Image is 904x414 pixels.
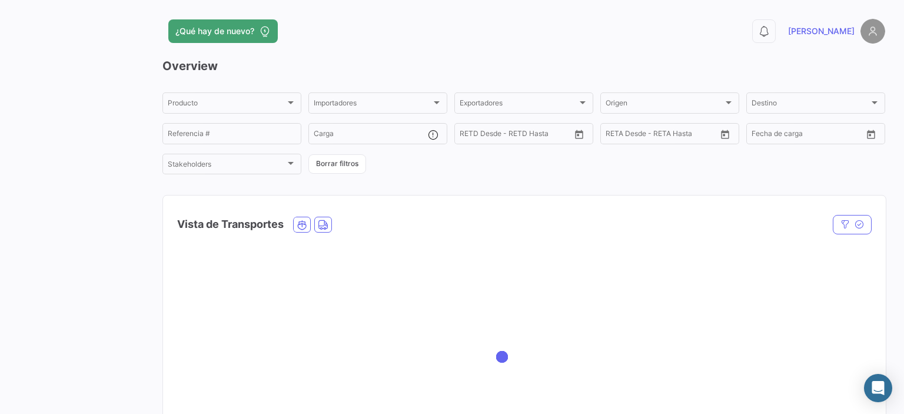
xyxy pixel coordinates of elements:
input: Hasta [781,131,834,140]
input: Desde [752,131,773,140]
button: Borrar filtros [308,154,366,174]
input: Desde [606,131,627,140]
input: Desde [460,131,481,140]
input: Hasta [489,131,542,140]
h3: Overview [162,58,885,74]
span: ¿Qué hay de nuevo? [175,25,254,37]
button: Open calendar [570,125,588,143]
span: Stakeholders [168,162,285,170]
span: Destino [752,101,869,109]
span: Producto [168,101,285,109]
span: Importadores [314,101,431,109]
div: Abrir Intercom Messenger [864,374,892,402]
span: Exportadores [460,101,577,109]
button: Land [315,217,331,232]
input: Hasta [635,131,688,140]
button: ¿Qué hay de nuevo? [168,19,278,43]
button: Ocean [294,217,310,232]
button: Open calendar [862,125,880,143]
button: Open calendar [716,125,734,143]
span: [PERSON_NAME] [788,25,855,37]
span: Origen [606,101,723,109]
h4: Vista de Transportes [177,216,284,233]
img: placeholder-user.png [860,19,885,44]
